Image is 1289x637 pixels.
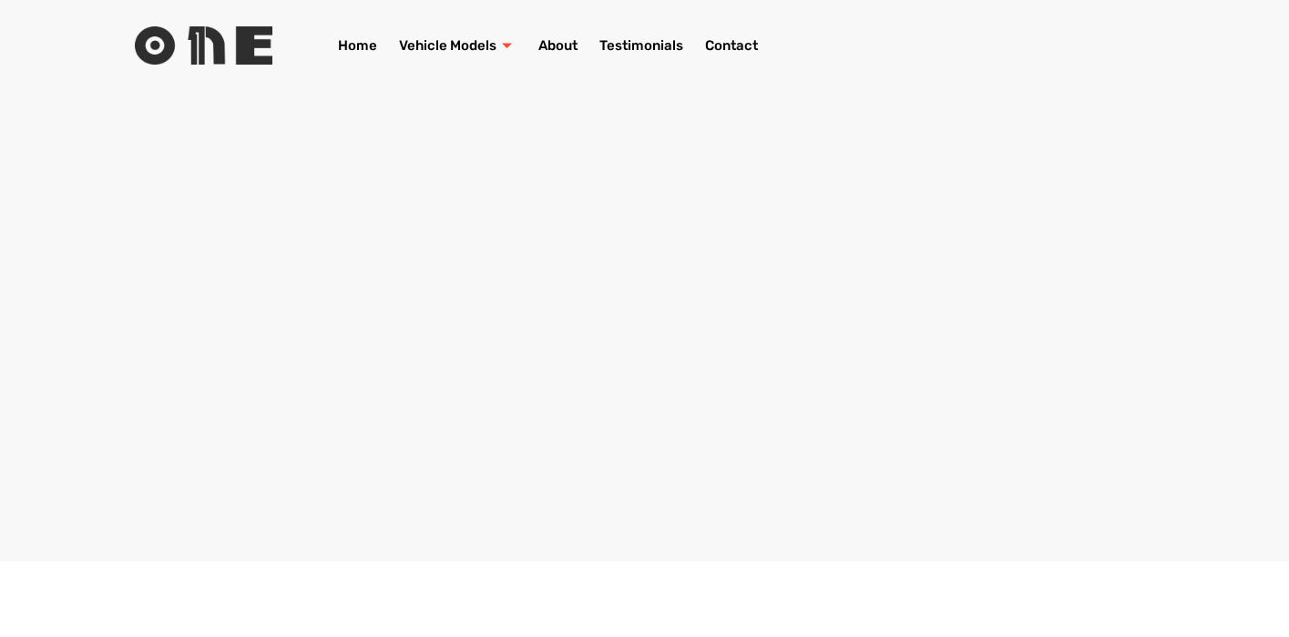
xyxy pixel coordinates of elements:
[327,9,388,82] a: Home
[588,9,694,82] a: Testimonials
[388,9,527,82] a: Vehicle Models
[527,9,588,82] a: About
[135,26,272,65] img: Rent One Logo without Text
[694,9,769,82] a: Contact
